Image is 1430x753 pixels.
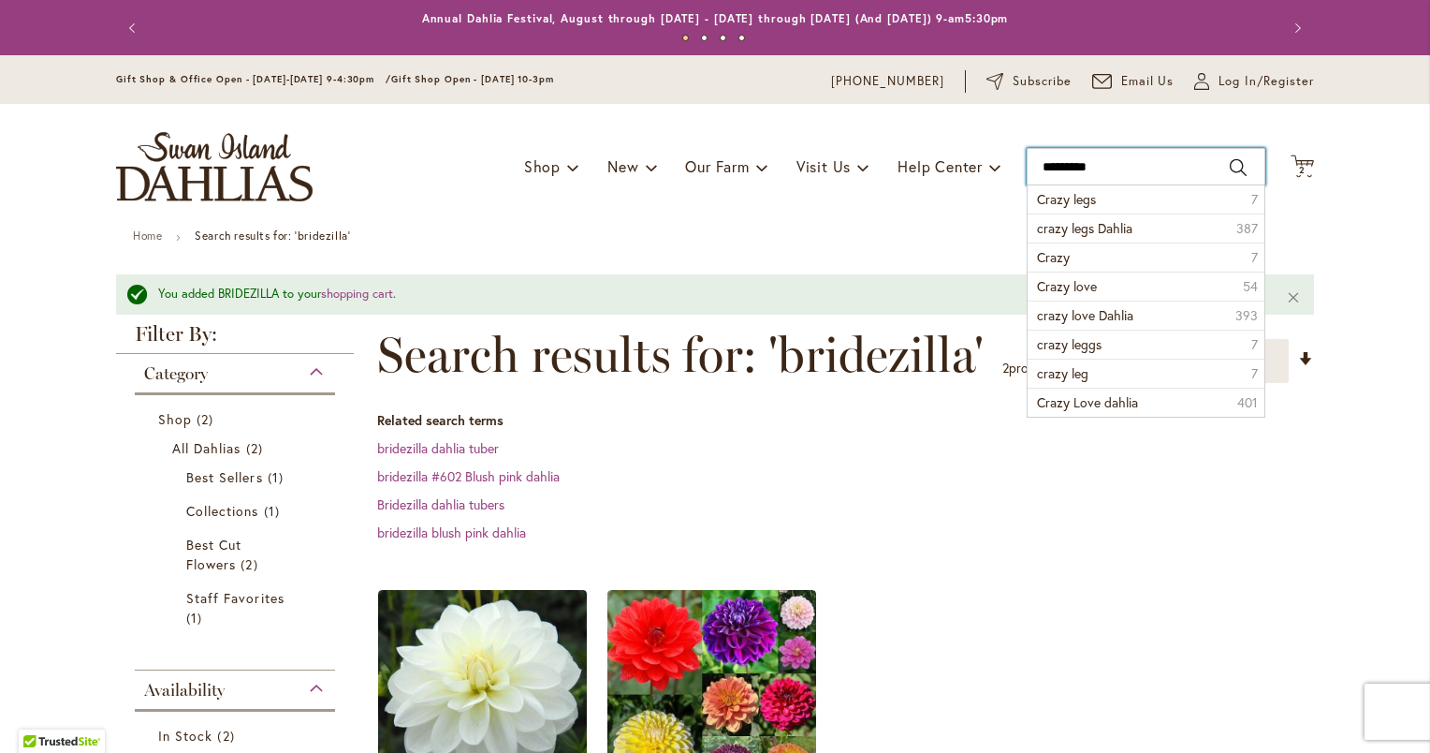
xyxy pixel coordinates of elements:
button: Search [1230,153,1247,183]
span: Help Center [897,156,983,176]
span: 7 [1251,364,1258,383]
span: In Stock [158,727,212,745]
span: 2 [197,409,218,429]
span: 2 [241,554,262,574]
span: 1 [186,608,207,627]
a: bridezilla dahlia tuber [377,439,499,457]
button: 1 of 4 [682,35,689,41]
a: Home [133,229,162,243]
span: Log In/Register [1218,72,1314,91]
a: bridezilla #602 Blush pink dahlia [377,467,560,485]
span: Shop [524,156,561,176]
span: crazy leggs [1037,335,1102,353]
span: 401 [1237,393,1258,412]
a: Annual Dahlia Festival, August through [DATE] - [DATE] through [DATE] (And [DATE]) 9-am5:30pm [422,11,1009,25]
span: 54 [1243,277,1258,296]
span: Email Us [1121,72,1175,91]
a: Shop [158,409,316,429]
a: [PHONE_NUMBER] [831,72,944,91]
span: crazy legs Dahlia [1037,219,1132,237]
span: 2 [1002,359,1009,376]
div: You added BRIDEZILLA to your . [158,286,1258,303]
span: Staff Favorites [186,589,285,607]
span: Crazy Love dahlia [1037,393,1138,411]
a: Log In/Register [1194,72,1314,91]
a: bridezilla blush pink dahlia [377,524,526,541]
button: 2 [1291,155,1314,180]
span: Our Farm [685,156,749,176]
a: All Dahlias [172,438,302,458]
a: Bridezilla dahlia tubers [377,495,504,513]
iframe: Launch Accessibility Center [14,687,66,739]
p: products [1002,353,1059,383]
button: Previous [116,9,153,47]
a: Collections [186,501,288,521]
span: Search results for: 'bridezilla' [377,327,984,383]
strong: Search results for: 'bridezilla' [195,229,350,243]
span: Best Sellers [186,468,263,486]
span: Crazy love [1037,277,1097,295]
button: Next [1277,9,1314,47]
span: 1 [264,501,285,521]
span: Collections [186,502,259,520]
button: 3 of 4 [720,35,726,41]
span: 2 [246,438,268,458]
span: 7 [1251,248,1258,267]
span: crazy leg [1037,364,1088,382]
a: In Stock 2 [158,726,316,746]
a: Best Sellers [186,467,288,487]
a: store logo [116,132,313,201]
span: Crazy [1037,248,1070,266]
a: Email Us [1092,72,1175,91]
button: 2 of 4 [701,35,708,41]
span: Crazy legs [1037,190,1096,208]
span: 1 [268,467,288,487]
span: Subscribe [1013,72,1072,91]
a: shopping cart [321,286,393,302]
span: 393 [1235,306,1258,325]
span: 387 [1236,219,1258,238]
span: 7 [1251,335,1258,354]
span: Category [144,363,208,384]
dt: Related search terms [377,411,1314,430]
span: Visit Us [796,156,851,176]
span: Gift Shop & Office Open - [DATE]-[DATE] 9-4:30pm / [116,73,391,85]
span: New [607,156,638,176]
span: 7 [1251,190,1258,209]
span: All Dahlias [172,439,241,457]
span: 2 [1299,164,1306,176]
span: Gift Shop Open - [DATE] 10-3pm [391,73,554,85]
button: 4 of 4 [738,35,745,41]
a: Staff Favorites [186,588,288,627]
span: 2 [217,726,239,746]
span: crazy love Dahlia [1037,306,1133,324]
span: Availability [144,680,225,701]
span: Shop [158,410,192,428]
span: Best Cut Flowers [186,536,241,573]
a: Best Cut Flowers [186,535,288,574]
a: Subscribe [986,72,1072,91]
strong: Filter By: [116,324,354,354]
